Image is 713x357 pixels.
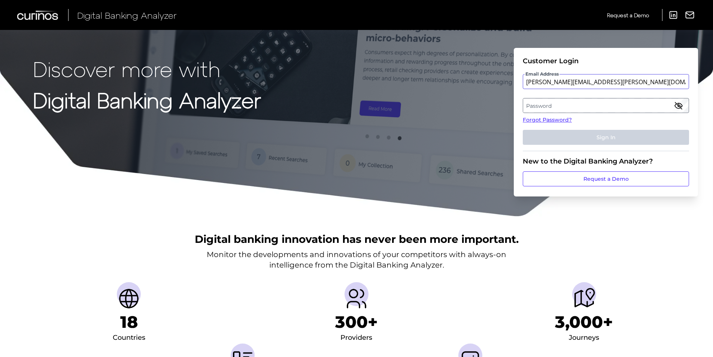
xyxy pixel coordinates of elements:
p: Monitor the developments and innovations of your competitors with always-on intelligence from the... [207,249,506,270]
div: Customer Login [523,57,689,65]
h1: 18 [120,312,138,332]
p: Discover more with [33,57,261,80]
a: Request a Demo [607,9,649,21]
span: Email Address [525,71,559,77]
span: Digital Banking Analyzer [77,10,177,21]
h1: 300+ [335,312,378,332]
img: Journeys [572,287,596,311]
strong: Digital Banking Analyzer [33,87,261,112]
button: Sign In [523,130,689,145]
img: Curinos [17,10,59,20]
img: Providers [345,287,368,311]
a: Forgot Password? [523,116,689,124]
h1: 3,000+ [555,312,613,332]
div: Providers [340,332,372,344]
label: Password [523,99,688,112]
span: Request a Demo [607,12,649,18]
a: Request a Demo [523,171,689,186]
div: Countries [113,332,145,344]
div: Journeys [569,332,599,344]
h2: Digital banking innovation has never been more important. [195,232,519,246]
img: Countries [117,287,141,311]
div: New to the Digital Banking Analyzer? [523,157,689,165]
